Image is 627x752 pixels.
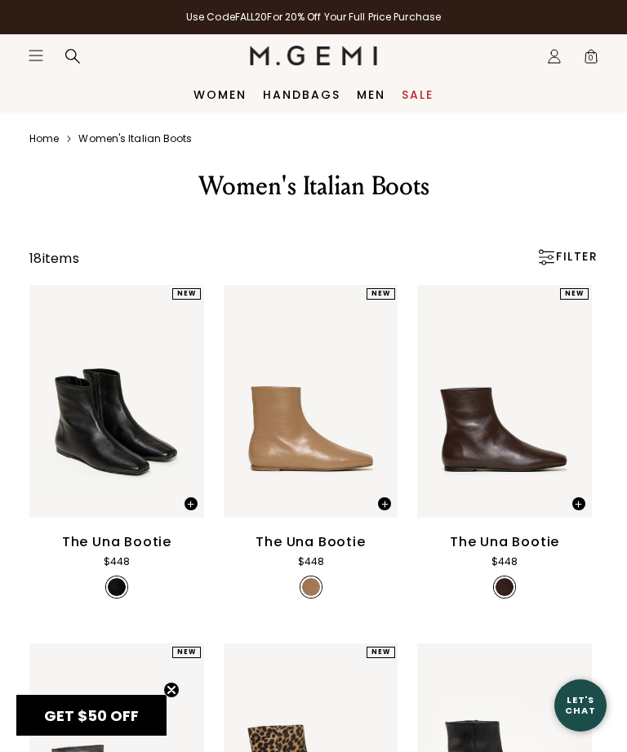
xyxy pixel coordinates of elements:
div: FILTER [536,249,598,265]
a: The Una Bootie$448 [29,285,204,604]
a: Women's italian boots [78,132,192,145]
div: Women's Italian Boots [49,170,578,202]
div: GET $50 OFFClose teaser [16,695,167,736]
img: The Una Bootie [417,285,592,518]
a: The Una Bootie$448 [417,285,592,604]
a: Sale [402,88,434,101]
a: Home [29,132,59,145]
a: Women [193,88,247,101]
div: The Una Bootie [450,532,559,552]
div: 18 items [29,249,79,269]
img: Open filters [538,249,554,265]
img: The Una Bootie [224,285,398,518]
strong: FALL20 [235,10,268,24]
div: The Una Bootie [62,532,171,552]
div: Let's Chat [554,695,607,715]
div: The Una Bootie [256,532,365,552]
img: The Una Bootie [29,285,204,518]
img: v_7402721116219_SWATCH_50x.jpg [496,578,514,596]
img: v_7402721083451_SWATCH_50x.jpg [108,578,126,596]
div: NEW [172,288,201,300]
img: v_7402721148987_SWATCH_50x.jpg [302,578,320,596]
img: M.Gemi [250,46,378,65]
div: $448 [298,554,324,570]
button: Close teaser [163,682,180,698]
div: NEW [367,647,395,658]
div: $448 [104,554,130,570]
div: $448 [491,554,518,570]
span: GET $50 OFF [44,705,139,726]
div: NEW [560,288,589,300]
span: 0 [583,51,599,68]
a: Handbags [263,88,340,101]
button: Open site menu [28,47,44,64]
div: NEW [367,288,395,300]
a: Men [357,88,385,101]
div: NEW [172,647,201,658]
a: The Una Bootie$448 [224,285,398,604]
